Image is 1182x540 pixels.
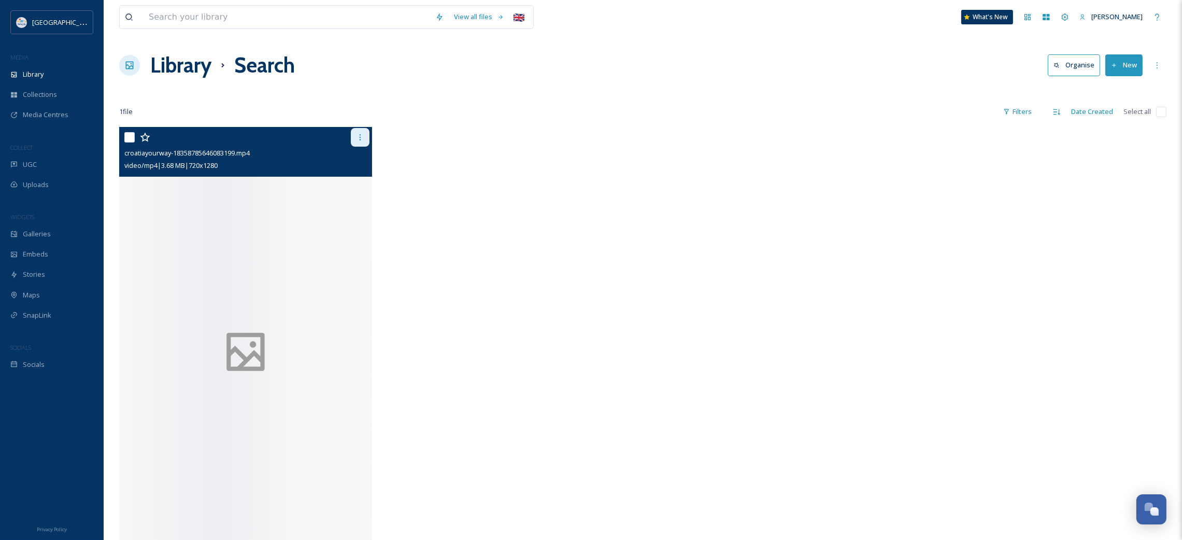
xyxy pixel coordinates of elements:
[119,107,133,117] span: 1 file
[17,17,27,27] img: HTZ_logo_EN.svg
[23,310,51,320] span: SnapLink
[234,50,295,81] h1: Search
[23,110,68,120] span: Media Centres
[1048,54,1105,76] a: Organise
[998,102,1037,122] div: Filters
[1123,107,1151,117] span: Select all
[10,144,33,151] span: COLLECT
[124,161,218,170] span: video/mp4 | 3.68 MB | 720 x 1280
[150,50,211,81] a: Library
[961,10,1013,24] a: What's New
[449,7,509,27] a: View all files
[1136,494,1166,524] button: Open Chat
[23,69,44,79] span: Library
[1074,7,1148,27] a: [PERSON_NAME]
[23,229,51,239] span: Galleries
[23,269,45,279] span: Stories
[23,360,45,370] span: Socials
[37,526,67,533] span: Privacy Policy
[10,344,31,351] span: SOCIALS
[144,6,430,29] input: Search your library
[1105,54,1143,76] button: New
[509,8,528,26] div: 🇬🇧
[23,180,49,190] span: Uploads
[124,148,250,158] span: croatiayourway-18358785646083199.mp4
[1066,102,1118,122] div: Date Created
[10,53,29,61] span: MEDIA
[10,213,34,221] span: WIDGETS
[23,90,57,100] span: Collections
[32,17,98,27] span: [GEOGRAPHIC_DATA]
[23,290,40,300] span: Maps
[37,522,67,535] a: Privacy Policy
[23,160,37,169] span: UGC
[1091,12,1143,21] span: [PERSON_NAME]
[1048,54,1100,76] button: Organise
[23,249,48,259] span: Embeds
